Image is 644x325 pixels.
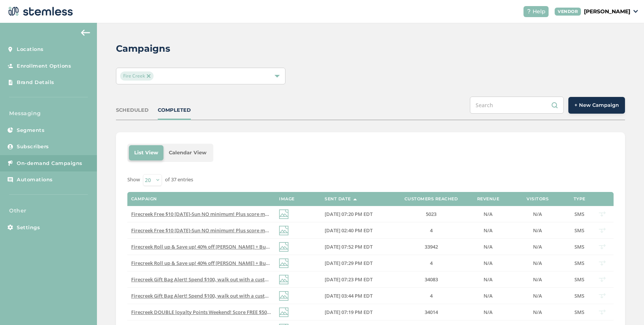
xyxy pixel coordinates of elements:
[17,79,54,86] span: Brand Details
[163,145,212,160] li: Calendar View
[397,211,465,217] label: 5023
[574,211,584,217] span: SMS
[325,227,373,234] span: [DATE] 02:40 PM EDT
[572,211,587,217] label: SMS
[404,197,458,201] label: Customers Reached
[279,197,295,201] label: Image
[279,209,289,219] img: icon-img-d887fa0c.svg
[397,276,465,283] label: 34083
[17,127,44,134] span: Segments
[279,258,289,268] img: icon-img-d887fa0c.svg
[131,243,449,250] span: Firecreek Roll up & Save up! 40% off [PERSON_NAME] + Buy a Zip and get a Zip FREE storewide Thur-...
[279,226,289,235] img: icon-img-d887fa0c.svg
[484,309,493,315] span: N/A
[425,276,438,283] span: 34083
[353,198,357,200] img: icon-sort-1e1d7615.svg
[484,260,493,266] span: N/A
[555,8,581,16] div: VENDOR
[477,197,500,201] label: Revenue
[574,197,585,201] label: Type
[116,106,149,114] div: SCHEDULED
[511,260,564,266] label: N/A
[325,260,373,266] span: [DATE] 07:29 PM EDT
[17,160,82,167] span: On-demand Campaigns
[511,293,564,299] label: N/A
[511,227,564,234] label: N/A
[533,227,542,234] span: N/A
[325,276,389,283] label: 09/21/2025 07:23 PM EDT
[574,292,584,299] span: SMS
[158,106,191,114] div: COMPLETED
[17,62,71,70] span: Enrollment Options
[484,276,493,283] span: N/A
[511,211,564,217] label: N/A
[484,227,493,234] span: N/A
[533,292,542,299] span: N/A
[533,8,546,16] span: Help
[430,292,433,299] span: 4
[127,176,140,184] label: Show
[147,74,151,78] img: icon-close-accent-8a337256.svg
[131,276,433,283] span: Firecreek Gift Bag Alert! Spend $100, walk out with a custom FREE $100 gift bag Mon-Wed. Tap link...
[533,309,542,315] span: N/A
[131,211,271,217] label: Firecreek Free $10 this Fri-Sun NO minimum! Plus score massive savings on top brands all weekend!...
[17,46,44,53] span: Locations
[131,309,440,315] span: Firecreek DOUBLE loyalty Points Weekend! Score FREE $50 + massive savings on top brands Thu–Sun! ...
[131,276,271,283] label: Firecreek Gift Bag Alert! Spend $100, walk out with a custom FREE $100 gift bag Mon-Wed. Tap link...
[633,10,638,13] img: icon_down-arrow-small-66adaf34.svg
[397,227,465,234] label: 4
[131,197,157,201] label: Campaign
[574,260,584,266] span: SMS
[325,244,389,250] label: 09/24/2025 07:52 PM EDT
[572,293,587,299] label: SMS
[397,309,465,315] label: 34014
[279,291,289,301] img: icon-img-d887fa0c.svg
[574,276,584,283] span: SMS
[533,276,542,283] span: N/A
[279,308,289,317] img: icon-img-d887fa0c.svg
[572,276,587,283] label: SMS
[572,244,587,250] label: SMS
[484,292,493,299] span: N/A
[484,243,493,250] span: N/A
[430,260,433,266] span: 4
[572,260,587,266] label: SMS
[574,243,584,250] span: SMS
[397,293,465,299] label: 4
[325,309,389,315] label: 09/17/2025 07:19 PM EDT
[572,309,587,315] label: SMS
[533,260,542,266] span: N/A
[584,8,630,16] p: [PERSON_NAME]
[473,227,503,234] label: N/A
[279,275,289,284] img: icon-img-d887fa0c.svg
[430,227,433,234] span: 4
[17,224,40,231] span: Settings
[17,143,49,151] span: Subscribers
[568,97,625,114] button: + New Campaign
[325,197,351,201] label: Sent Date
[131,293,271,299] label: Firecreek Gift Bag Alert! Spend $100, walk out with a custom FREE $100 gift bag Mon-Wed. Tap link...
[425,243,438,250] span: 33942
[131,260,271,266] label: Firecreek Roll up & Save up! 40% off Jeter + Buy a Zip and get a Zip FREE storewide Thur-Tues! Hi...
[572,227,587,234] label: SMS
[116,42,170,55] h2: Campaigns
[473,293,503,299] label: N/A
[279,242,289,252] img: icon-img-d887fa0c.svg
[470,97,564,114] input: Search
[511,276,564,283] label: N/A
[325,293,389,299] label: 09/21/2025 03:44 PM EDT
[473,260,503,266] label: N/A
[325,211,373,217] span: [DATE] 07:20 PM EDT
[325,243,373,250] span: [DATE] 07:52 PM EDT
[131,309,271,315] label: Firecreek DOUBLE loyalty Points Weekend! Score FREE $50 + massive savings on top brands Thu–Sun! ...
[533,243,542,250] span: N/A
[527,197,549,201] label: Visitors
[511,244,564,250] label: N/A
[81,30,90,36] img: icon-arrow-back-accent-c549486e.svg
[473,244,503,250] label: N/A
[131,227,433,234] span: Firecreek Free $10 [DATE]-Sun NO minimum! Plus score massive savings on top brands all weekend! C...
[325,260,389,266] label: 09/24/2025 07:29 PM EDT
[527,9,531,14] img: icon-help-white-03924b79.svg
[606,289,644,325] iframe: Chat Widget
